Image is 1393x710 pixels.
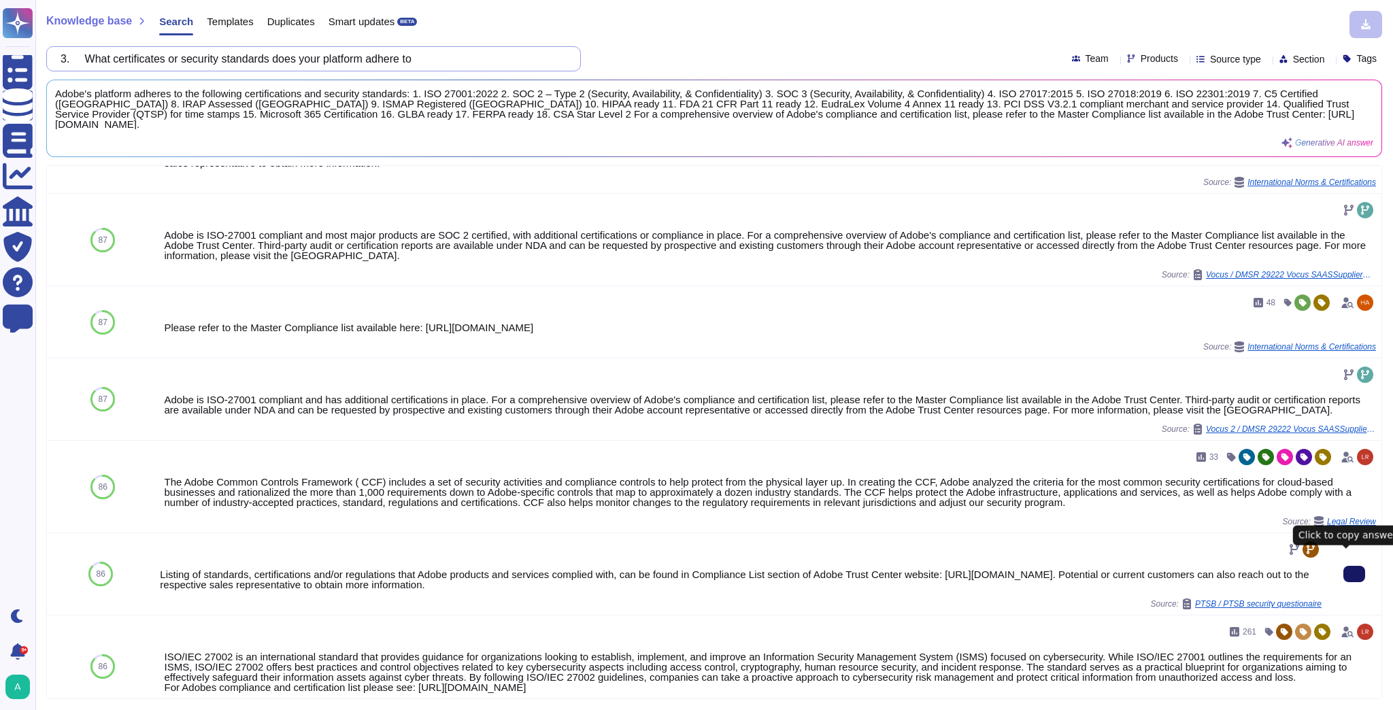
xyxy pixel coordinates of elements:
[1206,425,1376,433] span: Vocus 2 / DMSR 29222 Vocus SAASSupplierSecurityQuestionnaire
[164,148,1376,168] div: Listing of standards, certifications and/or regulations that Adobe products and services complied...
[267,16,315,27] span: Duplicates
[1293,54,1325,64] span: Section
[54,47,567,71] input: Search a question or template...
[1195,600,1322,608] span: PTSB / PTSB security questionaire
[1266,299,1275,307] span: 48
[1243,628,1256,636] span: 261
[1086,54,1109,63] span: Team
[55,88,1373,129] span: Adobe's platform adheres to the following certifications and security standards: 1. ISO 27001:202...
[159,16,193,27] span: Search
[207,16,253,27] span: Templates
[1209,453,1218,461] span: 33
[1162,424,1376,435] span: Source:
[20,646,28,654] div: 9+
[99,395,107,403] span: 87
[1283,516,1376,527] span: Source:
[1295,139,1373,147] span: Generative AI answer
[1210,54,1261,64] span: Source type
[1247,343,1376,351] span: International Norms & Certifications
[1162,269,1376,280] span: Source:
[1356,54,1377,63] span: Tags
[164,230,1376,260] div: Adobe is ISO-27001 compliant and most major products are SOC 2 certified, with additional certifi...
[397,18,417,26] div: BETA
[99,483,107,491] span: 86
[160,569,1322,590] div: Listing of standards, certifications and/or regulations that Adobe products and services complied...
[5,675,30,699] img: user
[164,652,1376,692] div: ISO/IEC 27002 is an international standard that provides guidance for organizations looking to es...
[1357,294,1373,311] img: user
[3,672,39,702] button: user
[1357,449,1373,465] img: user
[1327,518,1376,526] span: Legal Review
[99,318,107,326] span: 87
[1357,624,1373,640] img: user
[96,570,105,578] span: 86
[99,662,107,671] span: 86
[1151,598,1322,609] span: Source:
[99,236,107,244] span: 87
[1203,341,1376,352] span: Source:
[1247,178,1376,186] span: International Norms & Certifications
[1141,54,1178,63] span: Products
[164,394,1376,415] div: Adobe is ISO-27001 compliant and has additional certifications in place. For a comprehensive over...
[329,16,395,27] span: Smart updates
[164,322,1376,333] div: Please refer to the Master Compliance list available here: [URL][DOMAIN_NAME]
[164,477,1376,507] div: The Adobe Common Controls Framework ( CCF) includes a set of security activities and compliance c...
[1206,271,1376,279] span: Vocus / DMSR 29222 Vocus SAASSupplierSecurityQuestionnaire
[1203,177,1376,188] span: Source:
[46,16,132,27] span: Knowledge base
